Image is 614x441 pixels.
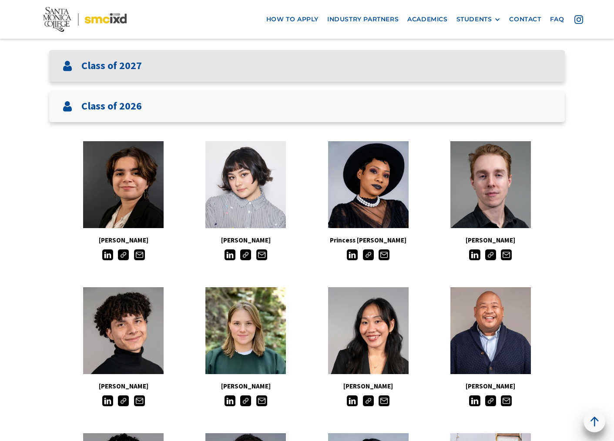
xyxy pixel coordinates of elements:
[62,101,73,112] img: User icon
[102,395,113,406] img: LinkedIn icon
[363,395,374,406] img: Link icon
[469,249,480,260] img: LinkedIn icon
[43,7,127,31] img: Santa Monica College - SMC IxD logo
[62,61,73,71] img: User icon
[240,249,251,260] img: Link icon
[379,249,389,260] img: Email icon
[225,395,235,406] img: LinkedIn icon
[485,395,496,406] img: Link icon
[134,395,145,406] img: Email icon
[403,11,452,27] a: Academics
[505,11,545,27] a: contact
[240,395,251,406] img: Link icon
[185,235,307,246] h5: [PERSON_NAME]
[262,11,323,27] a: how to apply
[546,11,569,27] a: faq
[347,249,358,260] img: LinkedIn icon
[347,395,358,406] img: LinkedIn icon
[307,235,429,246] h5: Princess [PERSON_NAME]
[456,16,501,23] div: STUDENTS
[456,16,492,23] div: STUDENTS
[81,60,142,72] h3: Class of 2027
[185,381,307,392] h5: [PERSON_NAME]
[469,395,480,406] img: LinkedIn icon
[429,235,552,246] h5: [PERSON_NAME]
[584,411,605,432] a: back to top
[363,249,374,260] img: Link icon
[256,395,267,406] img: Email icon
[485,249,496,260] img: Link icon
[307,381,429,392] h5: [PERSON_NAME]
[102,249,113,260] img: LinkedIn icon
[429,381,552,392] h5: [PERSON_NAME]
[225,249,235,260] img: LinkedIn icon
[62,235,185,246] h5: [PERSON_NAME]
[501,395,512,406] img: Email icon
[501,249,512,260] img: Email icon
[379,395,389,406] img: Email icon
[323,11,403,27] a: industry partners
[256,249,267,260] img: Email icon
[574,15,583,24] img: icon - instagram
[118,249,129,260] img: Link icon
[81,100,142,113] h3: Class of 2026
[62,381,185,392] h5: [PERSON_NAME]
[118,395,129,406] img: Link icon
[134,249,145,260] img: Email icon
